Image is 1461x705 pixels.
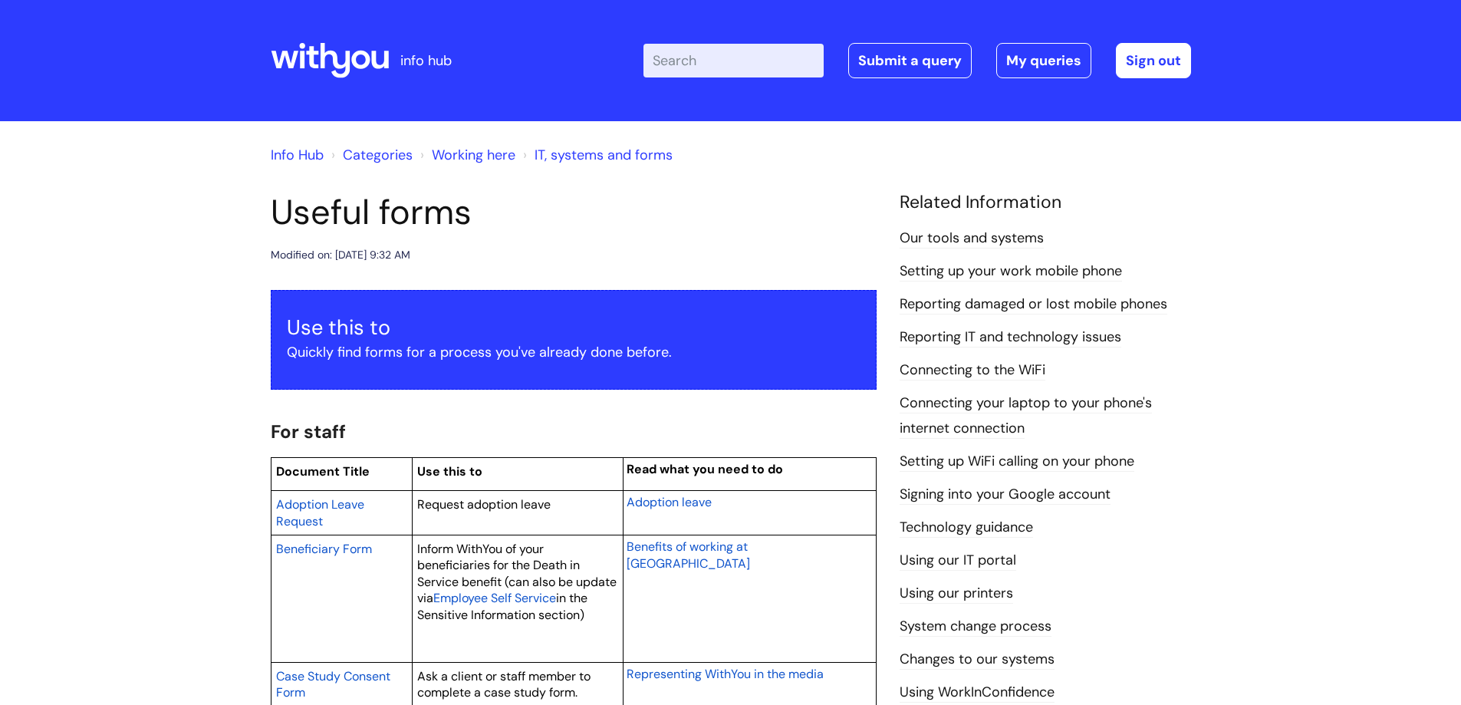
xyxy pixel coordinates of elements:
[276,667,390,702] a: Case Study Consent Form
[900,584,1013,604] a: Using our printers
[627,664,824,683] a: Representing WithYou in the media
[417,496,551,512] span: Request adoption leave
[627,537,750,572] a: Benefits of working at [GEOGRAPHIC_DATA]
[900,518,1033,538] a: Technology guidance
[327,143,413,167] li: Solution home
[643,44,824,77] input: Search
[627,494,712,510] span: Adoption leave
[900,328,1121,348] a: Reporting IT and technology issues
[276,541,372,557] span: Beneficiary Form
[287,340,860,364] p: Quickly find forms for a process you've already done before.
[417,541,617,607] span: Inform WithYou of your beneficiaries for the Death in Service benefit (can also be update via
[417,668,591,701] span: Ask a client or staff member to complete a case study form.
[400,48,452,73] p: info hub
[627,666,824,682] span: Representing WithYou in the media
[433,590,556,606] span: Employee Self Service
[900,452,1134,472] a: Setting up WiFi calling on your phone
[900,229,1044,249] a: Our tools and systems
[627,493,712,511] a: Adoption leave
[416,143,515,167] li: Working here
[848,43,972,78] a: Submit a query
[900,295,1167,315] a: Reporting damaged or lost mobile phones
[433,588,556,607] a: Employee Self Service
[900,361,1045,381] a: Connecting to the WiFi
[627,461,783,477] span: Read what you need to do
[519,143,673,167] li: IT, systems and forms
[996,43,1091,78] a: My queries
[271,420,346,443] span: For staff
[271,245,410,265] div: Modified on: [DATE] 9:32 AM
[276,463,370,479] span: Document Title
[417,590,587,623] span: in the Sensitive Information section)
[900,551,1016,571] a: Using our IT portal
[271,192,877,233] h1: Useful forms
[276,668,390,701] span: Case Study Consent Form
[343,146,413,164] a: Categories
[271,146,324,164] a: Info Hub
[900,617,1051,637] a: System change process
[900,394,1152,438] a: Connecting your laptop to your phone's internet connection
[276,539,372,558] a: Beneficiary Form
[276,496,364,529] span: Adoption Leave Request
[627,539,750,572] span: Benefits of working at [GEOGRAPHIC_DATA]
[535,146,673,164] a: IT, systems and forms
[432,146,515,164] a: Working here
[417,463,482,479] span: Use this to
[287,315,860,340] h3: Use this to
[1116,43,1191,78] a: Sign out
[900,192,1191,213] h4: Related Information
[900,683,1055,703] a: Using WorkInConfidence
[900,262,1122,282] a: Setting up your work mobile phone
[643,43,1191,78] div: | -
[900,650,1055,670] a: Changes to our systems
[900,485,1111,505] a: Signing into your Google account
[276,495,364,530] a: Adoption Leave Request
